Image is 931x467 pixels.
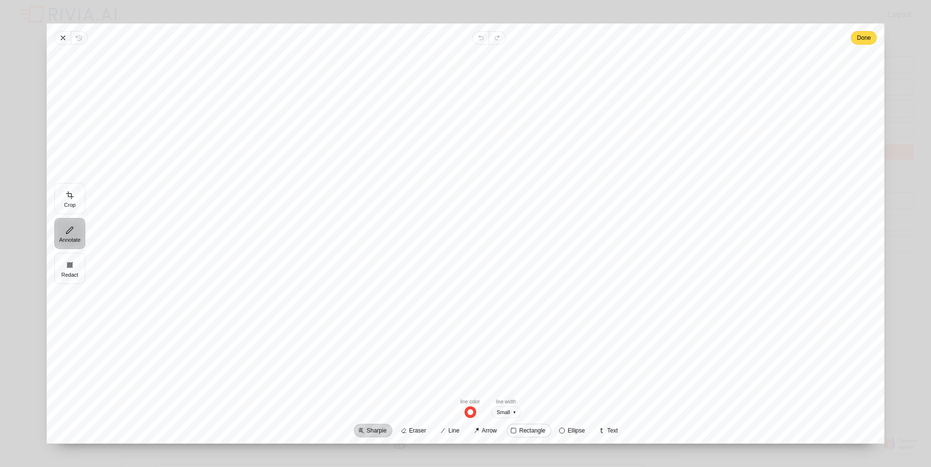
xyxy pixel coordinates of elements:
button: Redact [54,253,85,284]
span: Line [449,428,460,434]
span: Ellipse [568,428,585,434]
label: Rectangle [507,424,551,437]
span: Eraser [409,428,426,434]
label: Ellipse [555,424,591,437]
label: Line [436,424,465,437]
label: Eraser [396,424,432,437]
label: Sharpie [354,424,392,437]
span: Sharpie [367,428,386,434]
span: Text [607,428,618,434]
span: Rectangle [519,428,546,434]
span: Arrow [482,428,497,434]
button: Done [851,31,877,45]
button: Small [491,406,521,418]
button: Crop [54,183,85,214]
label: Text [594,424,624,437]
button: Annotate [54,218,85,249]
label: Arrow [469,424,502,437]
span: Done [857,32,871,44]
span: Line width [491,406,521,418]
